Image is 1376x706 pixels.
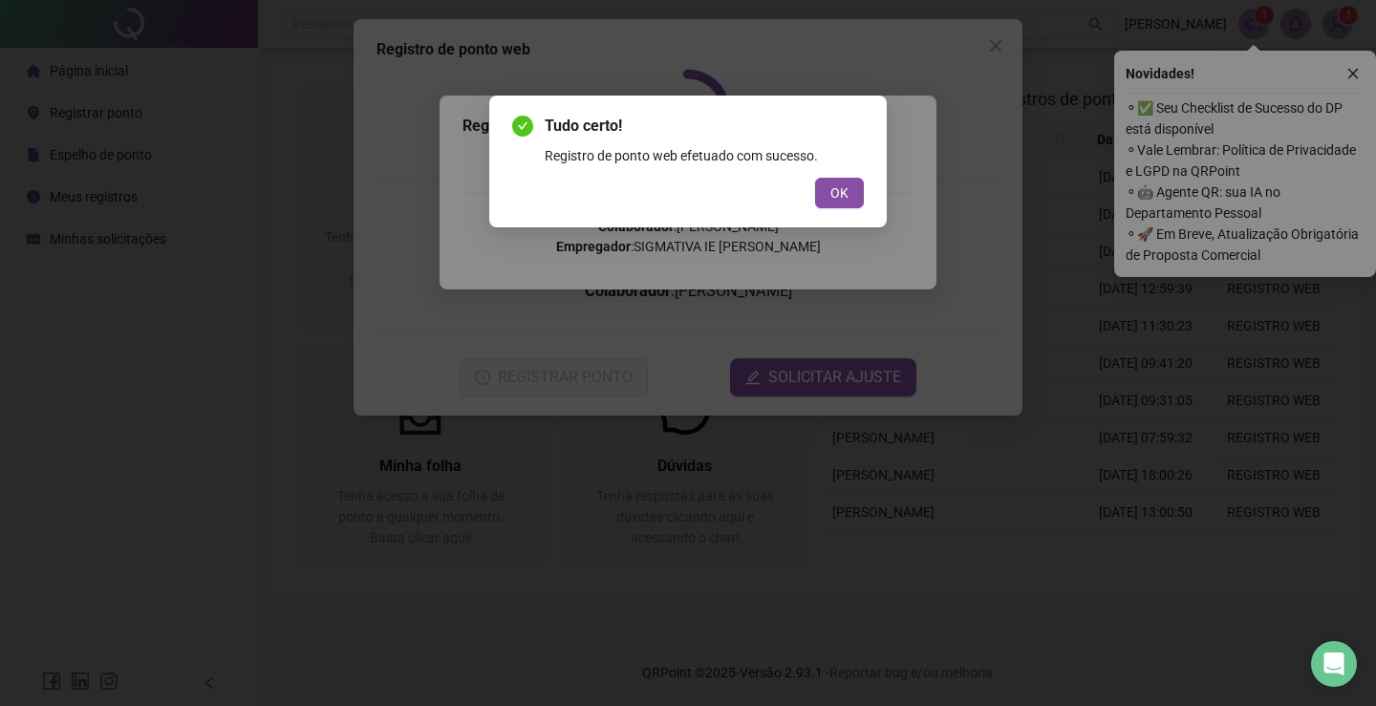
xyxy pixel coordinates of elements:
[1311,641,1357,687] div: Open Intercom Messenger
[545,145,864,166] div: Registro de ponto web efetuado com sucesso.
[545,115,864,138] span: Tudo certo!
[512,116,533,137] span: check-circle
[815,178,864,208] button: OK
[830,182,849,203] span: OK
